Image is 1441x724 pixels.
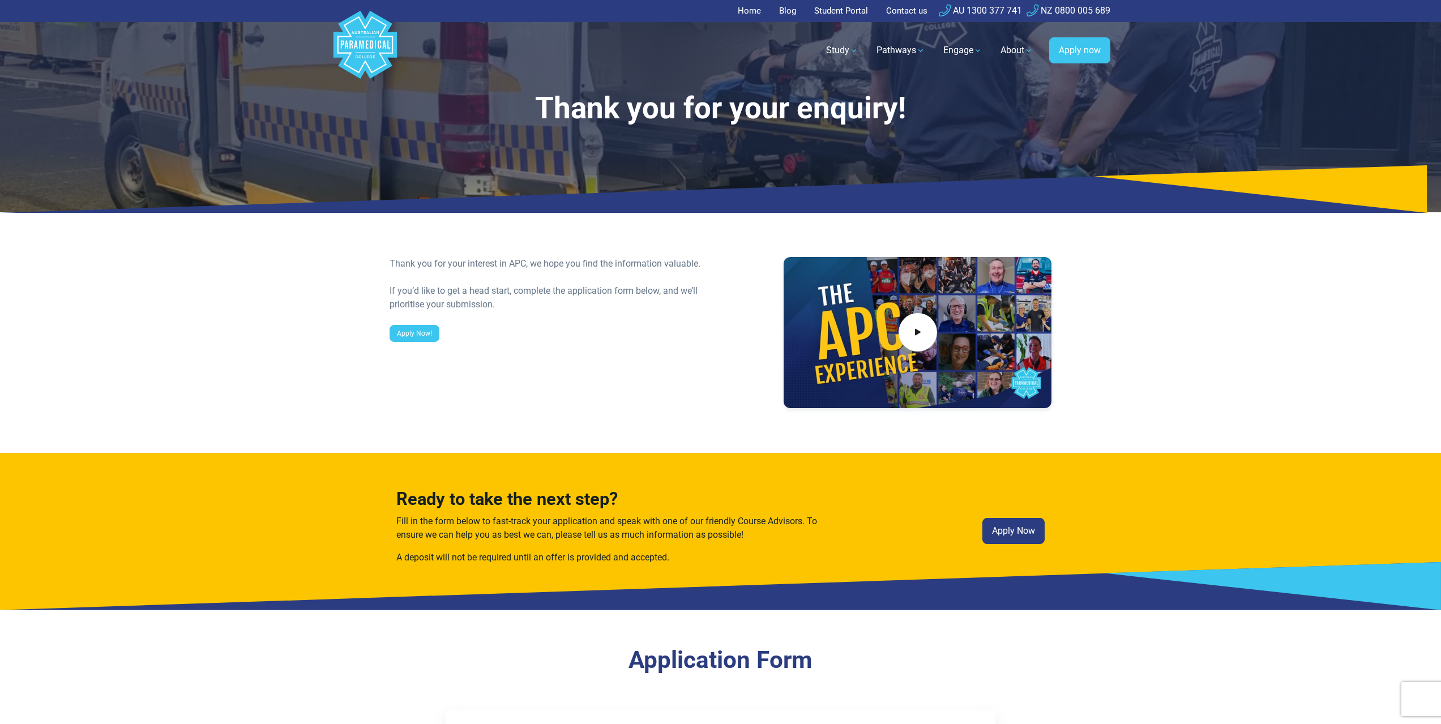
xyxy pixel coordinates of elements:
[937,35,989,66] a: Engage
[819,35,865,66] a: Study
[331,22,399,79] a: Australian Paramedical College
[994,35,1040,66] a: About
[390,257,714,271] div: Thank you for your interest in APC, we hope you find the information valuable.
[939,5,1022,16] a: AU 1300 377 741
[390,91,1052,126] h1: Thank you for your enquiry!
[982,518,1045,544] a: Apply Now
[390,284,714,311] div: If you’d like to get a head start, complete the application form below, and we’ll prioritise your...
[870,35,932,66] a: Pathways
[1027,5,1110,16] a: NZ 0800 005 689
[628,646,813,674] a: Application Form
[390,325,439,342] a: Apply Now!
[396,515,824,542] p: Fill in the form below to fast-track your application and speak with one of our friendly Course A...
[396,489,824,510] h3: Ready to take the next step?
[1049,37,1110,63] a: Apply now
[396,551,824,564] p: A deposit will not be required until an offer is provided and accepted.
